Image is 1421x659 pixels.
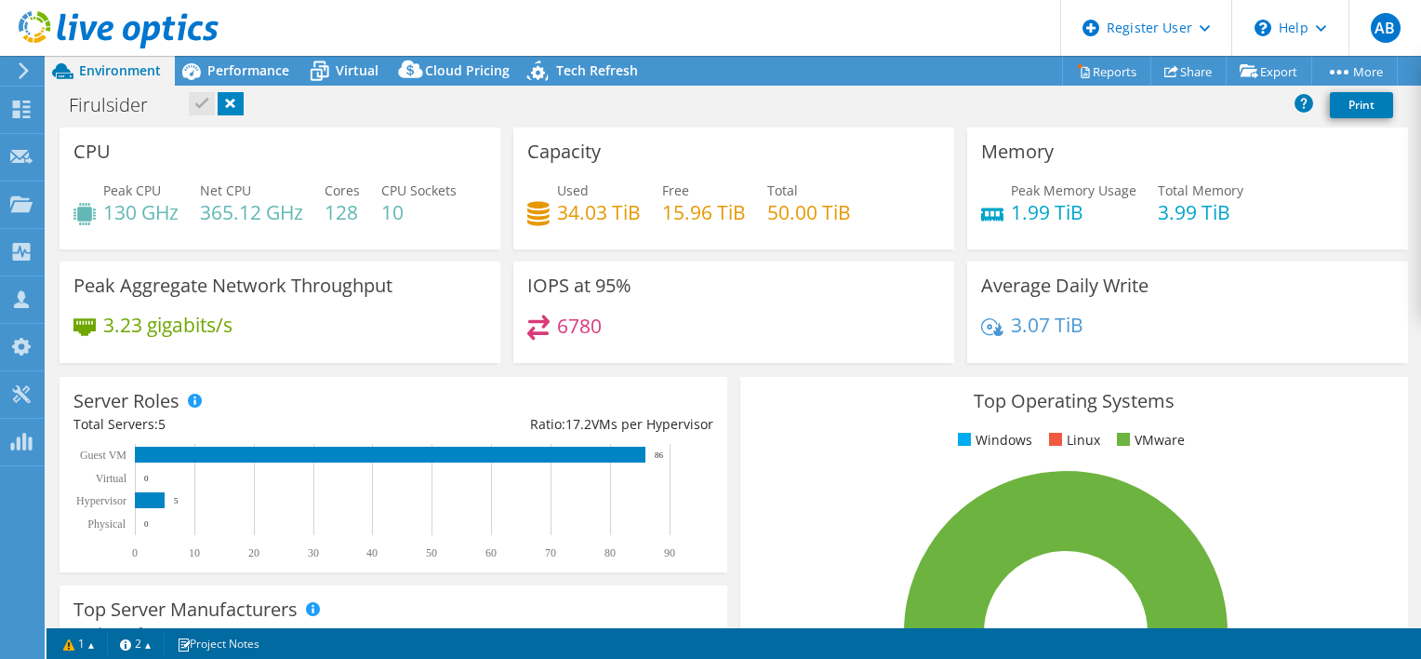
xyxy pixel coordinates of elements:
[1044,430,1100,451] li: Linux
[565,415,591,433] span: 17.2
[1226,57,1312,86] a: Export
[96,472,127,485] text: Virtual
[103,182,161,199] span: Peak CPU
[981,276,1149,296] h3: Average Daily Write
[981,141,1054,162] h3: Memory
[200,202,303,222] h4: 365.12 GHz
[767,182,798,199] span: Total
[1150,57,1227,86] a: Share
[87,518,126,531] text: Physical
[545,546,556,559] text: 70
[76,494,126,507] text: Hypervisor
[662,182,689,199] span: Free
[662,202,746,222] h4: 15.96 TiB
[527,141,601,162] h3: Capacity
[393,414,713,435] div: Ratio: VMs per Hypervisor
[556,61,638,79] span: Tech Refresh
[80,449,126,462] text: Guest VM
[107,632,165,655] a: 2
[103,315,232,335] h4: 3.23 gigabits/s
[50,632,108,655] a: 1
[604,546,616,559] text: 80
[73,599,298,620] h3: Top Server Manufacturers
[425,61,510,79] span: Cloud Pricing
[193,624,200,641] span: 1
[381,182,457,199] span: CPU Sockets
[73,391,179,411] h3: Server Roles
[557,182,589,199] span: Used
[1158,202,1243,222] h4: 3.99 TiB
[200,182,251,199] span: Net CPU
[336,61,378,79] span: Virtual
[248,546,259,559] text: 20
[79,61,161,79] span: Environment
[767,202,851,222] h4: 50.00 TiB
[664,546,675,559] text: 90
[953,430,1032,451] li: Windows
[103,202,179,222] h4: 130 GHz
[144,474,149,483] text: 0
[831,625,868,639] tspan: ESXi 6.5
[1255,20,1271,36] svg: \n
[158,415,166,433] span: 5
[426,546,437,559] text: 50
[174,496,179,505] text: 5
[325,182,360,199] span: Cores
[207,61,289,79] span: Performance
[325,202,360,222] h4: 128
[381,202,457,222] h4: 10
[1112,430,1185,451] li: VMware
[73,414,393,435] div: Total Servers:
[1062,57,1151,86] a: Reports
[557,316,602,336] h4: 6780
[1371,13,1401,43] span: AB
[60,95,177,115] h1: Firulsider
[1158,182,1243,199] span: Total Memory
[308,546,319,559] text: 30
[1330,92,1393,118] a: Print
[73,141,111,162] h3: CPU
[754,391,1394,411] h3: Top Operating Systems
[132,546,138,559] text: 0
[144,519,149,529] text: 0
[527,276,631,296] h3: IOPS at 95%
[164,632,272,655] a: Project Notes
[366,546,378,559] text: 40
[1311,57,1398,86] a: More
[1011,315,1083,335] h4: 3.07 TiB
[655,451,664,460] text: 86
[73,276,392,296] h3: Peak Aggregate Network Throughput
[797,625,831,639] tspan: 100.0%
[485,546,497,559] text: 60
[1011,182,1136,199] span: Peak Memory Usage
[557,202,641,222] h4: 34.03 TiB
[1011,202,1136,222] h4: 1.99 TiB
[73,623,713,643] h4: Total Manufacturers:
[189,546,200,559] text: 10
